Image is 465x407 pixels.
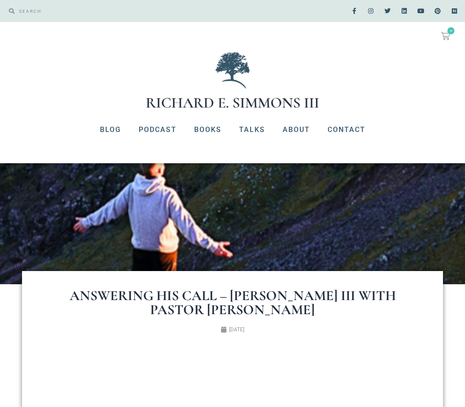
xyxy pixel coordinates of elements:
a: Talks [230,118,274,141]
span: 0 [447,27,454,34]
h1: Answering His Call – [PERSON_NAME] III with Pastor [PERSON_NAME] [57,289,408,317]
time: [DATE] [229,326,244,333]
a: 0 [431,26,461,46]
a: Podcast [130,118,185,141]
input: SEARCH [15,4,228,18]
a: Contact [319,118,374,141]
a: [DATE] [221,326,244,334]
a: About [274,118,319,141]
a: Blog [91,118,130,141]
a: Books [185,118,230,141]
